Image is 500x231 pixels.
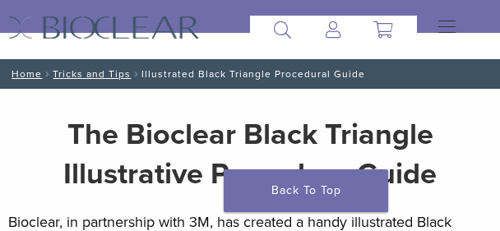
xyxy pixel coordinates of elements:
span: / [131,70,141,78]
a: Tricks and Tips [53,68,131,80]
img: Bioclear [8,16,200,39]
strong: The Bioclear Black Triangle Illustrative Procedure Guide [63,117,437,192]
span: / [42,70,53,78]
a: Back To Top [224,169,388,212]
a: Home [7,68,42,80]
nav: Primary Navigation [425,16,451,46]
